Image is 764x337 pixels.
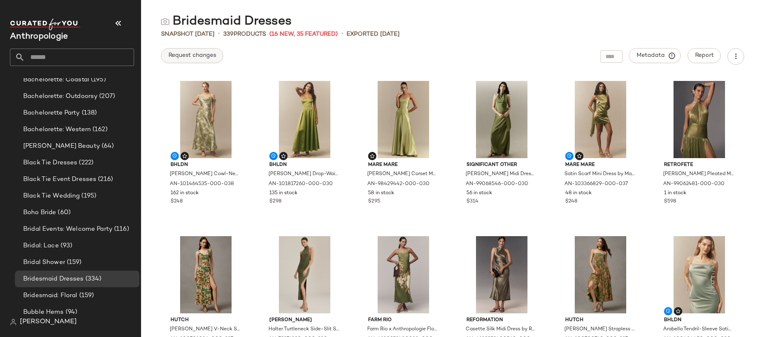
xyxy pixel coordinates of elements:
span: Bachelorette: Western [23,125,91,134]
span: AN-101817260-000-030 [268,181,333,188]
span: Bachelorette Party [23,108,80,118]
span: $314 [466,198,478,205]
span: $248 [565,198,577,205]
img: 100701036_237_b [164,236,248,313]
p: Exported [DATE] [347,30,400,39]
span: Mare Mare [565,161,636,169]
span: 1 in stock [664,190,686,197]
span: [PERSON_NAME] Strapless Pleated Floral Tulle Midi Dress by Hutch in Green, Women's, Size: 0, Poly... [564,326,635,333]
span: (116) [112,225,129,234]
img: 4130952480038_030_b [361,236,445,313]
span: Report [695,52,714,59]
span: Current Company Name [10,32,68,41]
span: (195) [80,191,96,201]
span: Bridesmaid Dresses [23,274,84,284]
span: [PERSON_NAME] Cowl-Neck High-Shine Satin Maxi Dress by BHLDN in Green, Women's, Size: XS, Polyest... [170,171,240,178]
span: $295 [368,198,380,205]
img: 99062481_030_b [657,81,741,158]
span: Boho Bride [23,208,56,217]
span: Significant Other [466,161,537,169]
img: 101464535_038_b [164,81,248,158]
span: (216) [96,175,113,184]
span: (16 New, 35 Featured) [269,30,338,39]
span: Black Tie Dresses [23,158,77,168]
span: Black Tie Wedding [23,191,80,201]
span: Black Tie Event Dresses [23,175,96,184]
span: [PERSON_NAME] Pleated Metallic Halter Side-Slit Drop-Waist Maxi Dress by Retrofete in Green, Wome... [663,171,734,178]
span: [PERSON_NAME] Midi Dress by Significant Other in Green, Women's, Size: 6, Polyester/Viscose/Elast... [466,171,536,178]
span: Halter Turtleneck Side-Slit Stretch Jersey Midi Dress by [PERSON_NAME] in Green, Women's, Size: L... [268,326,339,333]
span: [PERSON_NAME] [269,317,340,324]
span: BHLDN [664,317,735,324]
img: svg%3e [370,154,375,159]
span: AN-99062481-000-030 [663,181,725,188]
img: svg%3e [676,309,681,314]
span: [PERSON_NAME] Drop-Waist High-Shine Satin Maxi Dress by BHLDN in Green, Women's, Size: Large, Pol... [268,171,339,178]
div: Products [223,30,266,39]
span: Bridal Shower [23,258,65,267]
span: (195) [89,75,106,85]
img: svg%3e [182,154,187,159]
img: svg%3e [281,154,286,159]
span: Mare Mare [368,161,439,169]
button: Report [688,48,721,63]
img: 4139952400560_031_b [460,236,544,313]
span: [PERSON_NAME] Beauty [23,142,100,151]
span: Metadata [636,52,674,59]
img: 99068546_030_b [460,81,544,158]
span: 58 in stock [368,190,394,197]
span: Bachelorette: Outdoorsy [23,92,98,101]
span: Arabella Tendril-Sleeve Satin Maxi Dress by BHLDN in Green, Women's, Size: Medium, Polyester/Elas... [663,326,734,333]
span: (159) [65,258,82,267]
span: (60) [56,208,71,217]
span: (222) [77,158,93,168]
span: Hutch [171,317,241,324]
span: Snapshot [DATE] [161,30,215,39]
span: $248 [171,198,183,205]
img: svg%3e [577,154,582,159]
span: Bridal: Lace [23,241,59,251]
img: svg%3e [161,17,169,26]
span: Bachelorette: Coastal [23,75,89,85]
div: Bridesmaid Dresses [161,13,292,30]
img: 103366829_037_b [559,81,642,158]
span: 48 in stock [565,190,592,197]
img: 79276390_230_b2 [263,236,347,313]
span: Bridal Events: Welcome Party [23,225,112,234]
span: AN-98429442-000-030 [367,181,430,188]
span: Reformation [466,317,537,324]
button: Metadata [629,48,681,63]
img: 100700749_237_b [559,236,642,313]
span: (207) [98,92,115,101]
span: Bridesmaid: Floral [23,291,78,300]
span: (159) [78,291,94,300]
img: svg%3e [10,319,17,325]
span: 135 in stock [269,190,298,197]
span: BHLDN [269,161,340,169]
span: $298 [269,198,281,205]
span: BHLDN [171,161,241,169]
span: AN-103366829-000-037 [564,181,628,188]
span: Bubble Hems [23,308,64,317]
span: AN-101464535-000-038 [170,181,234,188]
span: AN-99068546-000-030 [466,181,528,188]
span: [PERSON_NAME] [20,317,77,327]
span: 56 in stock [466,190,492,197]
span: (334) [84,274,102,284]
span: Farm Rio x Anthropologie Floral Maxi Slip Dress in Green, Women's, Size: XL, Viscose [367,326,438,333]
img: 100484450_030_b [657,236,741,313]
span: Hutch [565,317,636,324]
span: Satin Scarf Mini Dress by Mare Mare in Green, Women's, Size: Small, Polyester at Anthropologie [564,171,635,178]
span: • [218,29,220,39]
span: (64) [100,142,114,151]
button: Request changes [161,48,223,63]
span: Retrofete [664,161,735,169]
span: (94) [64,308,78,317]
span: • [341,29,343,39]
img: 98429442_030_b [361,81,445,158]
span: [PERSON_NAME] V-Neck Side-Slit Maxi Dress by Hutch in Green, Women's, Size: 12, Polyester at Anth... [170,326,240,333]
span: $598 [664,198,676,205]
span: (162) [91,125,107,134]
span: Casette Silk Midi Dress by Reformation in Green, Women's, Size: 4 at Anthropologie [466,326,536,333]
span: 339 [223,31,234,37]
